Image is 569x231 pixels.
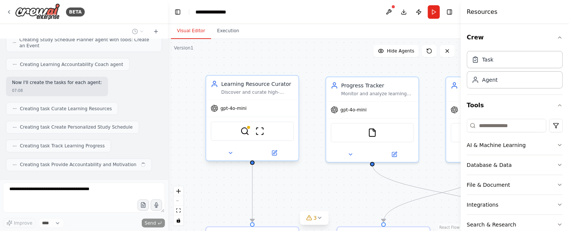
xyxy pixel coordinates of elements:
span: Creating task Provide Accountability and Motivation [20,162,137,168]
div: Crew [467,48,563,94]
button: Improve [3,218,36,228]
span: gpt-4o-mini [341,107,367,113]
div: Integrations [467,201,498,208]
g: Edge from b900239d-d0f1-4261-8386-08a013c6a0ca to 22bb9457-a72c-49fd-830b-0e2693ed25cd [369,164,519,222]
button: fit view [174,206,183,216]
span: Creating task Create Personalized Study Schedule [20,124,133,130]
button: Open in side panel [253,148,296,157]
img: FileReadTool [368,128,377,137]
span: 3 [314,214,317,222]
g: Edge from 59df6bc0-09b0-46fe-9877-f50a0b60d864 to a4958168-cd87-437a-9731-add2c50d0d82 [249,165,256,222]
span: Creating task Curate Learning Resources [20,106,112,112]
button: Hide Agents [374,45,419,57]
button: zoom in [174,186,183,196]
img: ScrapeWebsiteTool [255,127,264,136]
div: Search & Research [467,221,516,228]
div: 07:08 [12,88,23,93]
div: AI & Machine Learning [467,141,526,149]
div: Agent [482,76,498,84]
div: Discover and curate high-quality learning resources for {subject} based on {learning_style} and {... [221,89,294,95]
button: Hide right sidebar [444,7,455,17]
p: Now I'll create the tasks for each agent: [12,80,102,86]
span: Improve [14,220,32,226]
a: React Flow attribution [440,225,460,229]
button: Execution [211,23,245,39]
button: Switch to previous chat [129,27,147,36]
button: Tools [467,95,563,116]
div: Learning Resource Curator [221,80,294,88]
div: Progress TrackerMonitor and analyze learning progress across {subject} topics, identify patterns ... [326,76,419,163]
div: Progress Tracker [341,82,414,89]
div: Task [482,56,494,63]
button: Open in side panel [373,150,416,159]
button: Click to speak your automation idea [151,199,162,211]
div: Monitor and analyze learning progress across {subject} topics, identify patterns in learning achi... [341,91,414,97]
div: React Flow controls [174,186,183,225]
button: Hide left sidebar [173,7,183,17]
img: Logo [15,3,60,20]
button: AI & Machine Learning [467,135,563,155]
button: Send [142,219,165,228]
button: Database & Data [467,155,563,175]
img: SerplyWebSearchTool [240,127,249,136]
nav: breadcrumb [195,8,233,16]
button: Start a new chat [150,27,162,36]
div: File & Document [467,181,510,189]
div: gpt-4o-mini [446,76,539,163]
div: BETA [66,7,85,16]
button: File & Document [467,175,563,195]
button: 3 [300,211,329,225]
span: Creating task Track Learning Progress [20,143,105,149]
button: Crew [467,27,563,48]
span: Creating Learning Accountability Coach agent [20,61,123,67]
span: Send [145,220,156,226]
span: Hide Agents [387,48,414,54]
div: Learning Resource CuratorDiscover and curate high-quality learning resources for {subject} based ... [206,76,299,163]
h4: Resources [467,7,498,16]
button: Visual Editor [171,23,211,39]
span: Creating Study Schedule Planner agent with tools: Create an Event [20,37,156,49]
button: Integrations [467,195,563,214]
button: Upload files [138,199,149,211]
button: toggle interactivity [174,216,183,225]
span: gpt-4o-mini [221,105,247,111]
div: Database & Data [467,161,512,169]
div: Version 1 [174,45,194,51]
button: zoom out [174,196,183,206]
